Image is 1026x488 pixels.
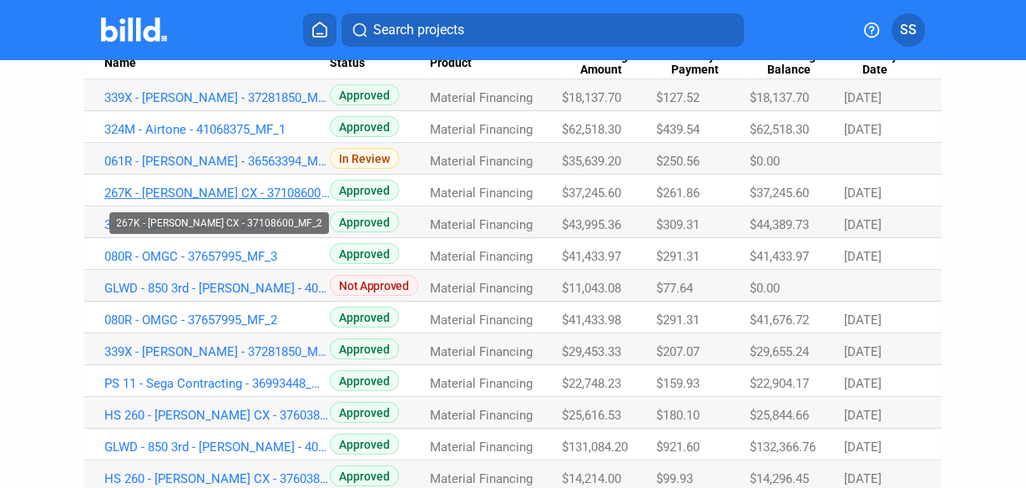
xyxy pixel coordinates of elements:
span: [DATE] [844,217,882,232]
span: Material Financing [430,471,533,486]
span: Material Financing [430,90,533,105]
span: $22,748.23 [562,376,621,391]
span: $25,844.66 [750,408,809,423]
span: Approved [330,370,399,391]
span: $132,366.76 [750,440,816,455]
span: Material Financing [430,408,533,423]
a: HS 260 - [PERSON_NAME] CX - 37603851_MF_2 [104,471,330,486]
span: [DATE] [844,122,882,137]
span: Approved [330,243,399,264]
span: $18,137.70 [562,90,621,105]
span: $37,245.60 [750,186,809,201]
span: $25,616.53 [562,408,621,423]
div: Maturity Date [844,49,922,78]
span: $439.54 [656,122,700,137]
span: $29,655.24 [750,344,809,359]
a: HS 260 - [PERSON_NAME] CX - 37603851_MF_3 [104,408,330,423]
span: Status [330,56,365,71]
span: Material Financing [430,440,533,455]
a: 080R - OMGC - 37657995_MF_2 [104,313,330,328]
span: $291.31 [656,249,700,264]
span: Material Financing [430,217,533,232]
img: Billd Company Logo [101,18,167,42]
span: $261.86 [656,186,700,201]
div: Financing Balance [750,49,844,78]
span: $29,453.33 [562,344,621,359]
span: $41,433.97 [750,249,809,264]
span: Material Financing [430,344,533,359]
span: [DATE] [844,344,882,359]
span: Financing Balance [750,49,829,78]
span: $14,214.00 [562,471,621,486]
span: Approved [330,116,399,137]
span: $41,433.98 [562,313,621,328]
span: Approved [330,211,399,232]
span: [DATE] [844,471,882,486]
a: 080R - OMGC - 37657995_MF_3 [104,249,330,264]
span: Material Financing [430,249,533,264]
span: Product [430,56,472,71]
span: Name [104,56,136,71]
a: GLWD - 850 3rd - [PERSON_NAME] - 40193008_MF_7 [104,440,330,455]
span: Approved [330,307,399,328]
span: $14,296.45 [750,471,809,486]
span: $37,245.60 [562,186,621,201]
span: Maturity Date [844,49,907,78]
span: $921.60 [656,440,700,455]
a: PS 11 - Sega Contracting - 36993448_MF_4 [104,376,330,391]
span: $22,904.17 [750,376,809,391]
span: Material Financing [430,154,533,169]
button: SS [892,13,925,47]
div: Weekly Payment [656,49,750,78]
span: [DATE] [844,408,882,423]
span: [DATE] [844,313,882,328]
span: [DATE] [844,186,882,201]
div: 267K - [PERSON_NAME] CX - 37108600_MF_2 [109,212,329,234]
span: $291.31 [656,313,700,328]
span: Material Financing [430,376,533,391]
span: [DATE] [844,249,882,264]
span: Approved [330,402,399,423]
div: Name [104,56,330,71]
span: Approved [330,338,399,359]
button: Search projects [341,13,744,47]
span: $0.00 [750,281,780,296]
a: GLWD - 850 3rd - [PERSON_NAME] - 40193008_MF_8 [104,281,330,296]
div: Status [330,56,430,71]
span: $62,518.30 [750,122,809,137]
span: $99.93 [656,471,693,486]
a: 339X - [PERSON_NAME] - 37281850_MF_2 [104,344,330,359]
span: $77.64 [656,281,693,296]
span: Material Financing [430,122,533,137]
div: Financing Amount [562,49,656,78]
span: [DATE] [844,90,882,105]
div: Product [430,56,561,71]
a: 061R - [PERSON_NAME] - 36563394_MF_2 [104,154,330,169]
span: $62,518.30 [562,122,621,137]
span: $250.56 [656,154,700,169]
a: 324M - Airtone - 41068375_MF_1 [104,122,330,137]
span: [DATE] [844,376,882,391]
span: $131,084.20 [562,440,628,455]
span: Weekly Payment [656,49,735,78]
span: Approved [330,434,399,455]
span: $0.00 [750,154,780,169]
span: Not Approved [330,275,417,296]
a: 267K - [PERSON_NAME] CX - 37108600_MF_2 [104,186,330,201]
span: SS [900,20,917,40]
span: Approved [330,180,399,201]
span: [DATE] [844,440,882,455]
span: $44,389.73 [750,217,809,232]
span: $11,043.08 [562,281,621,296]
span: In Review [330,148,399,169]
span: $159.93 [656,376,700,391]
span: Search projects [373,20,464,40]
span: $41,676.72 [750,313,809,328]
a: 339X - [PERSON_NAME] - 37281850_MF_3 [104,90,330,105]
span: $180.10 [656,408,700,423]
span: Material Financing [430,186,533,201]
span: Material Financing [430,313,533,328]
span: $35,639.20 [562,154,621,169]
span: $309.31 [656,217,700,232]
span: $18,137.70 [750,90,809,105]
